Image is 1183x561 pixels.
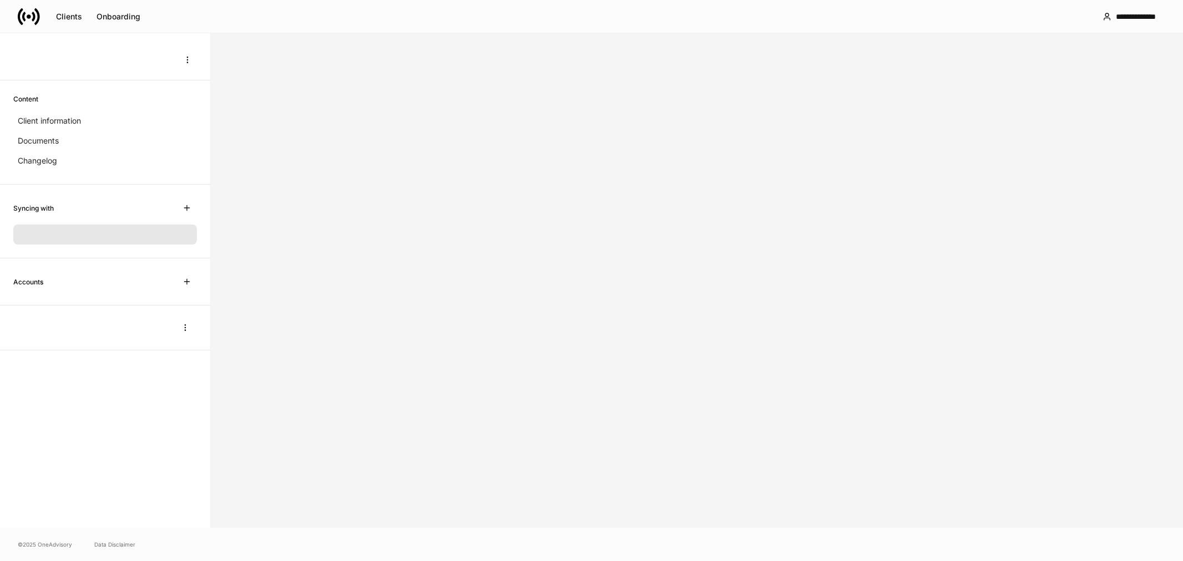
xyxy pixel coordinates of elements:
a: Changelog [13,151,197,171]
p: Changelog [18,155,57,166]
button: Clients [49,8,89,25]
h6: Accounts [13,277,43,287]
a: Documents [13,131,197,151]
p: Client information [18,115,81,126]
a: Data Disclaimer [94,540,135,549]
a: Client information [13,111,197,131]
h6: Syncing with [13,203,54,213]
div: Onboarding [97,13,140,21]
div: Clients [56,13,82,21]
p: Documents [18,135,59,146]
span: © 2025 OneAdvisory [18,540,72,549]
h6: Content [13,94,38,104]
button: Onboarding [89,8,148,25]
